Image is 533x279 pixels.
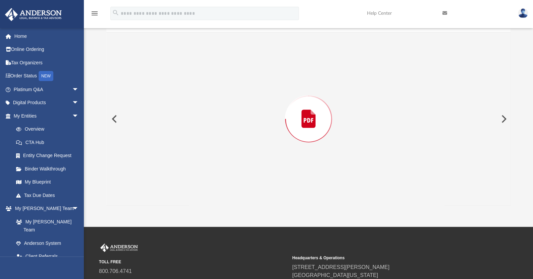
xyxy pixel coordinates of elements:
[496,110,511,128] button: Next File
[99,268,132,274] a: 800.706.4741
[5,109,89,123] a: My Entitiesarrow_drop_down
[9,215,82,236] a: My [PERSON_NAME] Team
[5,43,89,56] a: Online Ordering
[5,96,89,110] a: Digital Productsarrow_drop_down
[5,69,89,83] a: Order StatusNEW
[9,250,86,263] a: Client Referrals
[292,264,389,270] a: [STREET_ADDRESS][PERSON_NAME]
[99,243,139,252] img: Anderson Advisors Platinum Portal
[72,202,86,216] span: arrow_drop_down
[3,8,64,21] img: Anderson Advisors Platinum Portal
[5,29,89,43] a: Home
[39,71,53,81] div: NEW
[91,13,99,17] a: menu
[9,123,89,136] a: Overview
[72,96,86,110] span: arrow_drop_down
[9,149,89,162] a: Entity Change Request
[106,110,121,128] button: Previous File
[5,83,89,96] a: Platinum Q&Aarrow_drop_down
[292,272,378,278] a: [GEOGRAPHIC_DATA][US_STATE]
[99,259,287,265] small: TOLL FREE
[91,9,99,17] i: menu
[9,136,89,149] a: CTA Hub
[292,255,481,261] small: Headquarters & Operations
[9,236,86,250] a: Anderson System
[9,176,86,189] a: My Blueprint
[5,202,86,215] a: My [PERSON_NAME] Teamarrow_drop_down
[9,162,89,176] a: Binder Walkthrough
[112,9,119,16] i: search
[106,15,511,206] div: Preview
[72,109,86,123] span: arrow_drop_down
[9,189,89,202] a: Tax Due Dates
[518,8,528,18] img: User Pic
[5,56,89,69] a: Tax Organizers
[72,83,86,96] span: arrow_drop_down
